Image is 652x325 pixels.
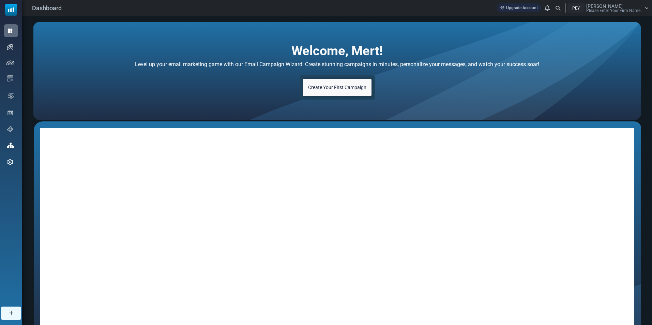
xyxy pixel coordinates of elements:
[308,85,366,90] span: Create Your First Campaign
[7,92,15,100] img: workflow.svg
[7,159,13,165] img: settings-icon.svg
[32,3,62,13] span: Dashboard
[7,75,13,82] img: email-templates-icon.svg
[586,4,623,9] span: [PERSON_NAME]
[7,28,13,34] img: dashboard-icon-active.svg
[567,3,585,13] div: PEY
[7,110,13,116] img: landing_pages.svg
[5,4,17,16] img: mailsoftly_icon_blue_white.svg
[74,59,600,69] h4: Level up your email marketing game with our Email Campaign Wizard! Create stunning campaigns in m...
[497,3,541,12] a: Upgrade Account
[291,43,383,54] h2: Welcome, Mert!
[586,9,640,13] span: Please Enter Your Firm Name
[567,3,649,13] a: PEY [PERSON_NAME] Please Enter Your Firm Name
[7,126,13,132] img: support-icon.svg
[6,60,14,65] img: contacts-icon.svg
[7,44,13,50] img: campaigns-icon.png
